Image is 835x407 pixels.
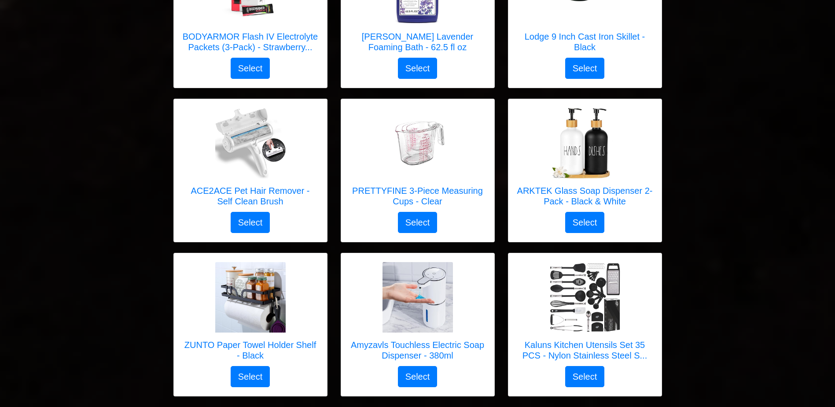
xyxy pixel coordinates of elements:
h5: [PERSON_NAME] Lavender Foaming Bath - 62.5 fl oz [350,31,486,52]
button: Select [565,366,605,387]
button: Select [231,366,270,387]
button: Select [565,212,605,233]
a: ZUNTO Paper Towel Holder Shelf - Black ZUNTO Paper Towel Holder Shelf - Black [183,262,318,366]
img: PRETTYFINE 3-Piece Measuring Cups - Clear [383,108,453,178]
img: ZUNTO Paper Towel Holder Shelf - Black [215,262,286,333]
h5: Amyzavls Touchless Electric Soap Dispenser - 380ml [350,340,486,361]
a: Kaluns Kitchen Utensils Set 35 PCS - Nylon Stainless Steel Silicone Kaluns Kitchen Utensils Set 3... [517,262,653,366]
img: Amyzavls Touchless Electric Soap Dispenser - 380ml [383,262,453,333]
button: Select [398,212,438,233]
button: Select [231,58,270,79]
h5: ARKTEK Glass Soap Dispenser 2-Pack - Black & White [517,185,653,207]
button: Select [398,58,438,79]
a: PRETTYFINE 3-Piece Measuring Cups - Clear PRETTYFINE 3-Piece Measuring Cups - Clear [350,108,486,212]
h5: BODYARMOR Flash IV Electrolyte Packets (3-Pack) - Strawberry... [183,31,318,52]
h5: ZUNTO Paper Towel Holder Shelf - Black [183,340,318,361]
img: ACE2ACE Pet Hair Remover - Self Clean Brush [215,108,286,178]
a: ARKTEK Glass Soap Dispenser 2-Pack - Black & White ARKTEK Glass Soap Dispenser 2-Pack - Black & W... [517,108,653,212]
button: Select [398,366,438,387]
img: ARKTEK Glass Soap Dispenser 2-Pack - Black & White [550,108,620,178]
h5: Lodge 9 Inch Cast Iron Skillet - Black [517,31,653,52]
img: Kaluns Kitchen Utensils Set 35 PCS - Nylon Stainless Steel Silicone [550,262,620,333]
a: Amyzavls Touchless Electric Soap Dispenser - 380ml Amyzavls Touchless Electric Soap Dispenser - 3... [350,262,486,366]
button: Select [565,58,605,79]
button: Select [231,212,270,233]
h5: Kaluns Kitchen Utensils Set 35 PCS - Nylon Stainless Steel S... [517,340,653,361]
h5: PRETTYFINE 3-Piece Measuring Cups - Clear [350,185,486,207]
a: ACE2ACE Pet Hair Remover - Self Clean Brush ACE2ACE Pet Hair Remover - Self Clean Brush [183,108,318,212]
h5: ACE2ACE Pet Hair Remover - Self Clean Brush [183,185,318,207]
